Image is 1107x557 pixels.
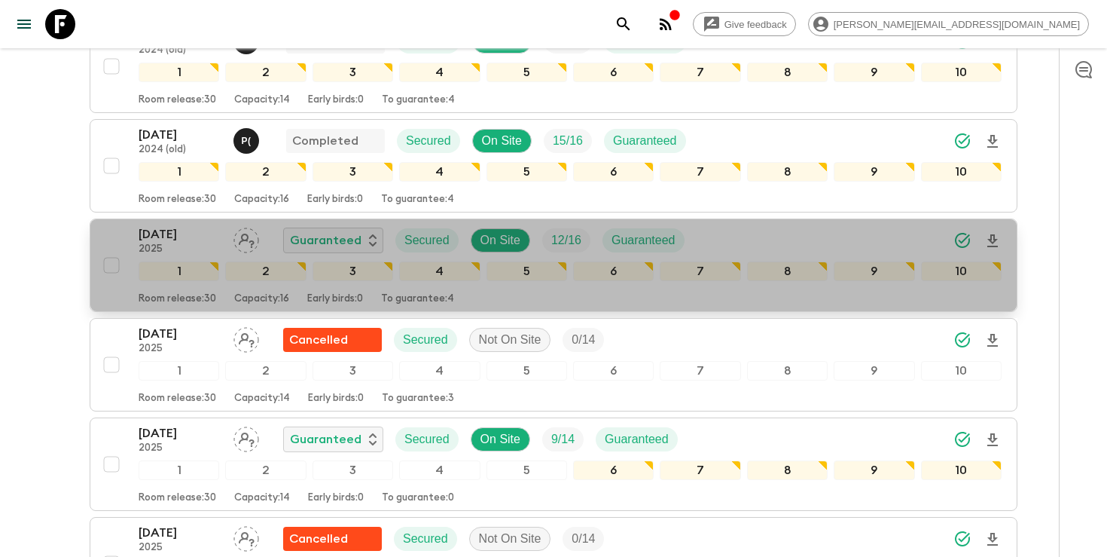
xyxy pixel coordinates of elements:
div: Secured [395,427,459,451]
button: [DATE]2025Assign pack leaderFlash Pack cancellationSecuredNot On SiteTrip Fill12345678910Room rel... [90,318,1017,412]
p: Secured [403,331,448,349]
div: 5 [486,262,567,281]
div: 6 [573,162,654,182]
div: 2 [225,361,306,381]
button: [DATE]2025Assign pack leaderGuaranteedSecuredOn SiteTrip FillGuaranteed12345678910Room release:30... [90,219,1017,312]
svg: Download Onboarding [983,431,1002,449]
p: 2025 [139,442,221,454]
div: 6 [573,361,654,381]
div: 6 [573,461,654,480]
p: 9 / 14 [551,430,575,448]
div: 9 [834,162,914,182]
p: 15 / 16 [553,132,583,150]
p: Early birds: 0 [308,492,364,504]
svg: Download Onboarding [983,332,1002,350]
p: Capacity: 14 [234,393,290,405]
p: Early birds: 0 [307,194,363,206]
div: 4 [399,162,480,182]
div: Trip Fill [563,328,604,352]
div: 1 [139,63,219,82]
p: Capacity: 16 [234,194,289,206]
div: 6 [573,63,654,82]
p: 0 / 14 [572,530,595,548]
p: Guaranteed [290,231,361,249]
div: Not On Site [469,527,551,551]
p: [DATE] [139,325,221,343]
div: Secured [397,129,460,153]
p: Cancelled [289,331,348,349]
div: 7 [660,361,740,381]
div: [PERSON_NAME][EMAIL_ADDRESS][DOMAIN_NAME] [808,12,1089,36]
p: To guarantee: 4 [382,94,455,106]
div: 10 [921,361,1002,381]
svg: Download Onboarding [983,531,1002,549]
div: 1 [139,262,219,281]
svg: Download Onboarding [983,232,1002,250]
p: Early birds: 0 [307,293,363,305]
div: 8 [747,461,828,480]
div: Secured [394,527,457,551]
span: Pooky (Thanaphan) Kerdyoo [233,133,262,145]
p: Room release: 30 [139,492,216,504]
div: 8 [747,63,828,82]
svg: Synced Successfully [953,430,971,448]
div: 3 [313,162,393,182]
p: Guaranteed [613,132,677,150]
p: Room release: 30 [139,293,216,305]
p: Room release: 30 [139,94,216,106]
div: 2 [225,63,306,82]
button: [DATE]2024 (old)Gong (Anon) RatanaphaisalCompletedSecuredOn SiteTrip FillGuaranteed12345678910Roo... [90,20,1017,113]
div: 4 [399,262,480,281]
p: [DATE] [139,424,221,442]
div: 10 [921,162,1002,182]
div: 1 [139,361,219,381]
div: Secured [395,228,459,252]
div: Trip Fill [563,527,604,551]
p: Early birds: 0 [308,393,364,405]
div: 3 [313,461,393,480]
div: 9 [834,63,914,82]
div: 4 [399,461,480,480]
div: 9 [834,461,914,480]
div: 7 [660,262,740,281]
div: Flash Pack cancellation [283,328,382,352]
svg: Synced Successfully [953,331,971,349]
p: To guarantee: 3 [382,393,454,405]
p: Room release: 30 [139,393,216,405]
button: menu [9,9,39,39]
p: Secured [404,231,450,249]
span: Assign pack leader [233,232,259,244]
div: 3 [313,361,393,381]
button: [DATE]2024 (old)Pooky (Thanaphan) KerdyooCompletedSecuredOn SiteTrip FillGuaranteed12345678910Roo... [90,119,1017,213]
div: 9 [834,361,914,381]
div: 4 [399,361,480,381]
span: Assign pack leader [233,531,259,543]
div: 10 [921,262,1002,281]
button: [DATE]2025Assign pack leaderGuaranteedSecuredOn SiteTrip FillGuaranteed12345678910Room release:30... [90,418,1017,511]
p: 12 / 16 [551,231,581,249]
div: 8 [747,162,828,182]
p: Secured [406,132,451,150]
div: 5 [486,162,567,182]
p: Not On Site [479,331,541,349]
p: 2024 (old) [139,44,221,57]
p: Secured [403,530,448,548]
div: On Site [471,228,530,252]
p: To guarantee: 4 [381,194,454,206]
span: Assign pack leader [233,332,259,344]
div: 2 [225,461,306,480]
div: 6 [573,262,654,281]
div: 7 [660,162,740,182]
div: 3 [313,262,393,281]
p: Room release: 30 [139,194,216,206]
svg: Synced Successfully [953,530,971,548]
div: 3 [313,63,393,82]
div: 2 [225,162,306,182]
div: 1 [139,461,219,480]
div: 9 [834,262,914,281]
p: Secured [404,430,450,448]
p: On Site [480,231,520,249]
div: 10 [921,461,1002,480]
p: Capacity: 14 [234,94,290,106]
div: 2 [225,262,306,281]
